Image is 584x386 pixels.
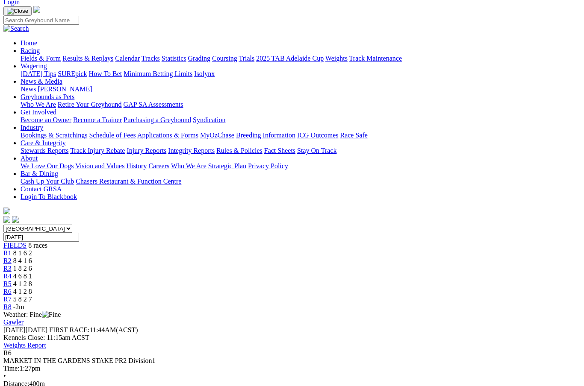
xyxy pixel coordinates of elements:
[236,132,295,139] a: Breeding Information
[148,162,169,170] a: Careers
[13,288,32,295] span: 4 1 2 8
[21,101,581,108] div: Greyhounds as Pets
[208,162,246,170] a: Strategic Plan
[127,147,166,154] a: Injury Reports
[21,55,61,62] a: Fields & Form
[188,55,210,62] a: Grading
[13,265,32,272] span: 1 8 2 6
[13,295,32,303] span: 5 8 2 7
[3,349,12,357] span: R6
[340,132,367,139] a: Race Safe
[21,39,37,47] a: Home
[21,93,74,100] a: Greyhounds as Pets
[297,132,338,139] a: ICG Outcomes
[3,311,61,318] span: Weather: Fine
[248,162,288,170] a: Privacy Policy
[3,372,6,380] span: •
[3,303,12,310] a: R8
[168,147,215,154] a: Integrity Reports
[115,55,140,62] a: Calendar
[21,108,56,116] a: Get Involved
[124,101,183,108] a: GAP SA Assessments
[3,326,47,333] span: [DATE]
[21,178,74,185] a: Cash Up Your Club
[3,242,27,249] a: FIELDS
[171,162,206,170] a: Who We Are
[21,162,581,170] div: About
[3,257,12,264] a: R2
[21,70,56,77] a: [DATE] Tips
[21,185,62,193] a: Contact GRSA
[13,272,32,280] span: 4 6 8 1
[21,116,71,123] a: Become an Owner
[3,326,26,333] span: [DATE]
[21,85,581,93] div: News & Media
[73,116,122,123] a: Become a Trainer
[21,70,581,78] div: Wagering
[142,55,160,62] a: Tracks
[126,162,147,170] a: History
[3,249,12,257] a: R1
[3,334,581,342] div: Kennels Close: 11:15am ACST
[216,147,263,154] a: Rules & Policies
[21,55,581,62] div: Racing
[58,101,122,108] a: Retire Your Greyhound
[42,311,61,319] img: Fine
[21,132,87,139] a: Bookings & Scratchings
[3,208,10,214] img: logo-grsa-white.png
[124,70,192,77] a: Minimum Betting Limits
[21,47,40,54] a: Racing
[3,365,581,372] div: 1:27pm
[7,8,28,15] img: Close
[194,70,215,77] a: Isolynx
[21,62,47,70] a: Wagering
[21,178,581,185] div: Bar & Dining
[3,295,12,303] a: R7
[3,272,12,280] span: R4
[3,216,10,223] img: facebook.svg
[21,170,58,177] a: Bar & Dining
[3,288,12,295] a: R6
[38,85,92,93] a: [PERSON_NAME]
[28,242,47,249] span: 8 races
[89,70,122,77] a: How To Bet
[75,162,124,170] a: Vision and Values
[297,147,336,154] a: Stay On Track
[124,116,191,123] a: Purchasing a Greyhound
[21,116,581,124] div: Get Involved
[49,326,89,333] span: FIRST RACE:
[12,216,19,223] img: twitter.svg
[21,147,68,154] a: Stewards Reports
[193,116,225,123] a: Syndication
[13,280,32,287] span: 4 1 2 8
[21,78,62,85] a: News & Media
[33,6,40,13] img: logo-grsa-white.png
[349,55,402,62] a: Track Maintenance
[76,178,181,185] a: Chasers Restaurant & Function Centre
[21,124,43,131] a: Industry
[3,319,24,326] a: Gawler
[3,280,12,287] a: R5
[21,132,581,139] div: Industry
[3,365,20,372] span: Time:
[58,70,87,77] a: SUREpick
[21,155,38,162] a: About
[13,257,32,264] span: 8 4 1 6
[21,139,66,146] a: Care & Integrity
[3,265,12,272] a: R3
[256,55,324,62] a: 2025 TAB Adelaide Cup
[21,85,36,93] a: News
[162,55,186,62] a: Statistics
[3,6,32,16] button: Toggle navigation
[70,147,125,154] a: Track Injury Rebate
[62,55,113,62] a: Results & Replays
[3,342,46,349] a: Weights Report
